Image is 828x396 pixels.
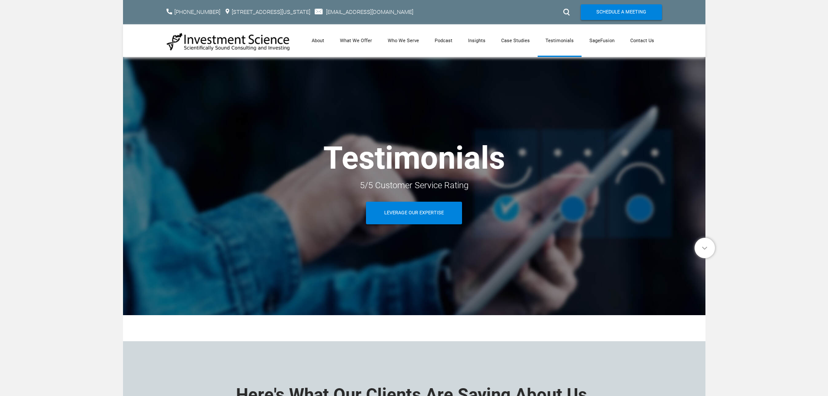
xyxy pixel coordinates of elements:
[582,24,622,57] a: SageFusion
[493,24,538,57] a: Case Studies
[304,24,332,57] a: About
[326,9,413,15] a: [EMAIL_ADDRESS][DOMAIN_NAME]
[427,24,460,57] a: Podcast
[166,177,662,193] div: 5/5 Customer Service Rating
[596,4,646,20] span: Schedule A Meeting
[581,4,662,20] a: Schedule A Meeting
[174,9,220,15] a: [PHONE_NUMBER]
[232,9,310,15] a: [STREET_ADDRESS][US_STATE]​
[538,24,582,57] a: Testimonials
[622,24,662,57] a: Contact Us
[380,24,427,57] a: Who We Serve
[366,202,462,224] a: Leverage Our Expertise
[384,202,444,224] span: Leverage Our Expertise
[460,24,493,57] a: Insights
[323,140,505,176] strong: Testimonials
[166,32,290,51] img: Investment Science | NYC Consulting Services
[332,24,380,57] a: What We Offer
